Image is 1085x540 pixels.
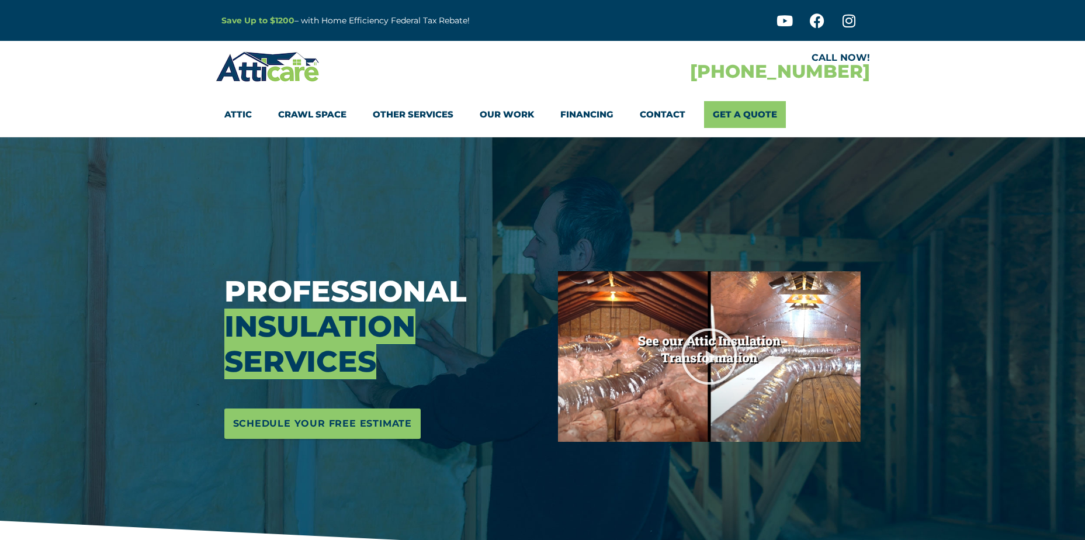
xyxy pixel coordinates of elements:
a: Crawl Space [278,101,346,128]
a: Our Work [480,101,534,128]
p: – with Home Efficiency Federal Tax Rebate! [221,14,600,27]
a: Contact [640,101,685,128]
span: Insulation Services [224,309,415,379]
h3: Professional [224,274,541,379]
nav: Menu [224,101,861,128]
a: Financing [560,101,613,128]
a: Save Up to $1200 [221,15,294,26]
span: Schedule Your Free Estimate [233,414,412,433]
div: Play Video [680,327,739,386]
a: Get A Quote [704,101,786,128]
a: Schedule Your Free Estimate [224,409,421,439]
a: Attic [224,101,252,128]
a: Other Services [373,101,453,128]
div: CALL NOW! [543,53,870,63]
